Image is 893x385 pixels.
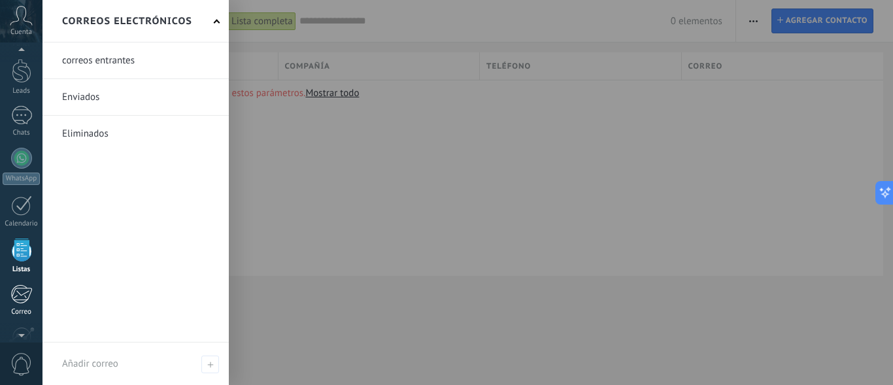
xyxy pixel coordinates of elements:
[3,129,41,137] div: Chats
[42,116,229,152] li: Eliminados
[42,79,229,116] li: Enviados
[3,173,40,185] div: WhatsApp
[3,87,41,95] div: Leads
[10,28,32,37] span: Cuenta
[42,42,229,79] li: correos entrantes
[3,265,41,274] div: Listas
[62,358,118,370] span: Añadir correo
[3,308,41,316] div: Correo
[62,1,192,42] h2: Correos electrónicos
[3,220,41,228] div: Calendario
[201,356,219,373] span: Añadir correo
